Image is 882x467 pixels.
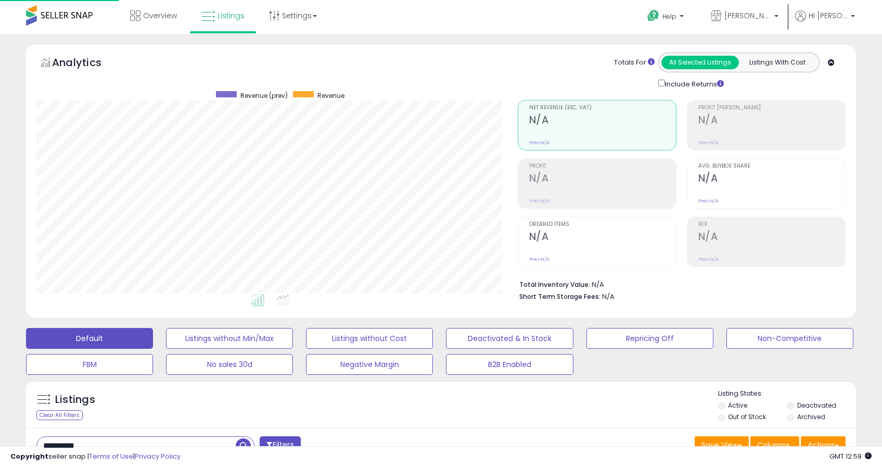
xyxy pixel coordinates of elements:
[519,277,838,290] li: N/A
[529,105,676,111] span: Net Revenue (Exc. VAT)
[166,354,293,375] button: No sales 30d
[143,10,177,21] span: Overview
[698,198,719,204] small: Prev: N/A
[724,10,771,21] span: [PERSON_NAME]
[135,451,181,461] a: Privacy Policy
[698,172,845,186] h2: N/A
[647,9,660,22] i: Get Help
[26,328,153,349] button: Default
[529,222,676,228] span: Ordered Items
[698,256,719,262] small: Prev: N/A
[529,172,676,186] h2: N/A
[36,410,83,420] div: Clear All Filters
[698,222,845,228] span: ROI
[446,354,573,375] button: B2B Enabled
[661,56,739,69] button: All Selected Listings
[529,163,676,169] span: Profit
[662,12,676,21] span: Help
[52,55,122,72] h5: Analytics
[519,292,600,301] b: Short Term Storage Fees:
[728,401,747,410] label: Active
[698,231,845,245] h2: N/A
[726,328,853,349] button: Non-Competitive
[26,354,153,375] button: FBM
[614,58,655,68] div: Totals For
[89,451,133,461] a: Terms of Use
[650,78,736,90] div: Include Returns
[829,451,872,461] span: 2025-08-13 12:59 GMT
[797,412,825,421] label: Archived
[166,328,293,349] button: Listings without Min/Max
[529,114,676,128] h2: N/A
[306,354,433,375] button: Negative Margin
[809,10,848,21] span: Hi [PERSON_NAME]
[728,412,766,421] label: Out of Stock
[718,389,856,399] p: Listing States:
[240,91,288,100] span: Revenue (prev)
[55,393,95,407] h5: Listings
[317,91,344,100] span: Revenue
[586,328,713,349] button: Repricing Off
[10,451,48,461] strong: Copyright
[529,231,676,245] h2: N/A
[519,280,590,289] b: Total Inventory Value:
[797,401,836,410] label: Deactivated
[306,328,433,349] button: Listings without Cost
[738,56,816,69] button: Listings With Cost
[10,452,181,462] div: seller snap | |
[698,140,719,146] small: Prev: N/A
[698,114,845,128] h2: N/A
[795,10,855,34] a: Hi [PERSON_NAME]
[529,198,549,204] small: Prev: N/A
[698,163,845,169] span: Avg. Buybox Share
[602,292,615,301] span: N/A
[529,256,549,262] small: Prev: N/A
[218,10,245,21] span: Listings
[446,328,573,349] button: Deactivated & In Stock
[639,2,694,34] a: Help
[698,105,845,111] span: Profit [PERSON_NAME]
[529,140,549,146] small: Prev: N/A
